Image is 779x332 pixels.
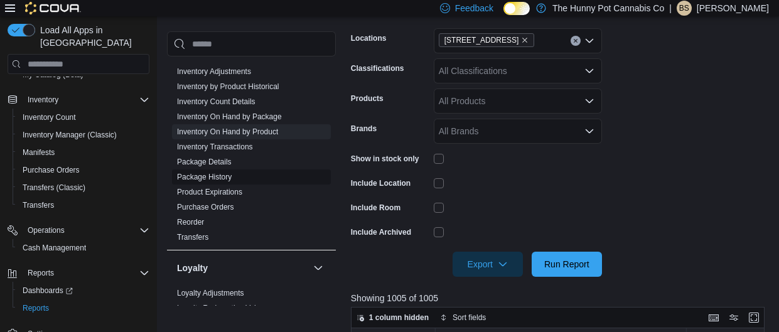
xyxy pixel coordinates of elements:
label: Brands [351,124,377,134]
a: Inventory Manager (Classic) [18,127,122,142]
span: Run Report [544,258,589,270]
button: Export [453,252,523,277]
span: Cash Management [18,240,149,255]
button: Operations [3,222,154,239]
button: 1 column hidden [352,310,434,325]
button: Transfers (Classic) [13,179,154,196]
button: Purchase Orders [13,161,154,179]
span: Sort fields [453,313,486,323]
button: Reports [13,299,154,317]
h3: Loyalty [177,262,208,274]
button: Inventory Manager (Classic) [13,126,154,144]
label: Products [351,94,384,104]
button: Open list of options [584,96,594,106]
span: Inventory Count Details [177,97,255,107]
a: Loyalty Adjustments [177,289,244,297]
span: Reports [28,268,54,278]
span: Loyalty Redemption Values [177,303,268,313]
button: Inventory Count [13,109,154,126]
button: Inventory [3,91,154,109]
button: Open list of options [584,66,594,76]
label: Include Archived [351,227,411,237]
span: Purchase Orders [177,202,234,212]
button: Remove 4936 Yonge St from selection in this group [521,36,529,44]
label: Show in stock only [351,154,419,164]
a: Inventory Transactions [177,142,253,151]
span: 1 column hidden [369,313,429,323]
span: Reports [23,265,149,281]
button: Inventory [23,92,63,107]
button: Cash Management [13,239,154,257]
button: Display options [726,310,741,325]
button: Loyalty [311,260,326,276]
a: Transfers (Classic) [18,180,90,195]
span: Transfers [18,198,149,213]
a: Dashboards [18,283,78,298]
button: Reports [23,265,59,281]
span: Package History [177,172,232,182]
span: Transfers [23,200,54,210]
button: Reports [3,264,154,282]
label: Locations [351,33,387,43]
span: Transfers (Classic) [23,183,85,193]
span: [STREET_ADDRESS] [444,34,519,46]
span: Reorder [177,217,204,227]
span: Manifests [23,147,55,158]
span: Operations [23,223,149,238]
a: Manifests [18,145,60,160]
span: Manifests [18,145,149,160]
p: The Hunny Pot Cannabis Co [552,1,664,16]
span: Cash Management [23,243,86,253]
a: Product Expirations [177,188,242,196]
a: Package History [177,173,232,181]
a: Loyalty Redemption Values [177,304,268,313]
a: Inventory On Hand by Package [177,112,282,121]
a: Purchase Orders [18,163,85,178]
span: Feedback [455,2,493,14]
span: Transfers (Classic) [18,180,149,195]
a: Inventory by Product Historical [177,82,279,91]
span: Load All Apps in [GEOGRAPHIC_DATA] [35,24,149,49]
span: 4936 Yonge St [439,33,535,47]
p: | [669,1,672,16]
a: Reorder [177,218,204,227]
span: Export [460,252,515,277]
span: Transfers [177,232,208,242]
button: Open list of options [584,36,594,46]
span: Dashboards [23,286,73,296]
a: Cash Management [18,240,91,255]
label: Include Room [351,203,400,213]
button: Run Report [532,252,602,277]
a: Dashboards [13,282,154,299]
button: Enter fullscreen [746,310,761,325]
div: Brandon Saltzman [677,1,692,16]
button: Keyboard shortcuts [706,310,721,325]
div: Loyalty [167,286,336,321]
p: Showing 1005 of 1005 [351,292,769,304]
a: Transfers [177,233,208,242]
a: Transfers [18,198,59,213]
span: Inventory On Hand by Product [177,127,278,137]
span: Reports [18,301,149,316]
span: Inventory Count [23,112,76,122]
span: Inventory Adjustments [177,67,251,77]
span: Operations [28,225,65,235]
button: Open list of options [584,126,594,136]
a: Reports [18,301,54,316]
span: Dark Mode [503,15,504,16]
span: Product Expirations [177,187,242,197]
span: Inventory Manager (Classic) [23,130,117,140]
a: Purchase Orders [177,203,234,212]
span: Purchase Orders [23,165,80,175]
input: Dark Mode [503,2,530,15]
span: Reports [23,303,49,313]
div: Inventory [167,64,336,250]
span: Inventory Count [18,110,149,125]
span: Inventory [23,92,149,107]
a: Inventory Adjustments [177,67,251,76]
img: Cova [25,2,81,14]
span: Inventory Transactions [177,142,253,152]
span: Inventory [28,95,58,105]
a: Inventory Count [18,110,81,125]
button: Manifests [13,144,154,161]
